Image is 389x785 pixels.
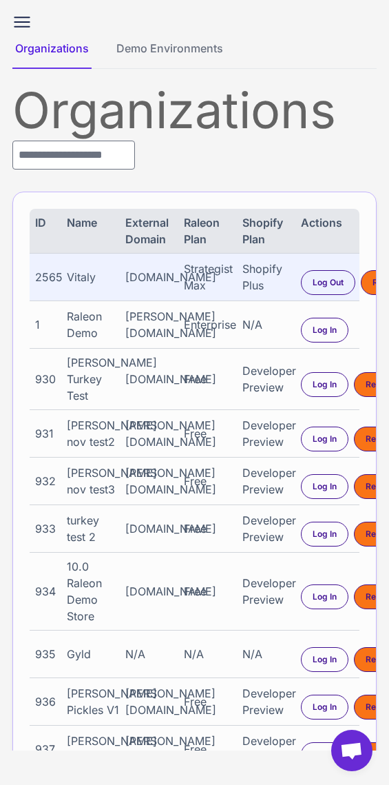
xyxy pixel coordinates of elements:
div: Raleon Plan [184,214,237,247]
span: Log In [313,748,337,761]
div: N/A [242,646,295,662]
div: ID [35,214,62,247]
div: Free [184,520,237,537]
div: Gyld [67,646,120,662]
div: Open chat [331,730,372,771]
div: 10.0 Raleon Demo Store [67,558,120,624]
div: Free [184,473,237,489]
div: Developer Preview [242,685,295,718]
div: Free [184,425,237,442]
div: [PERSON_NAME][DOMAIN_NAME] [125,465,178,498]
div: [PERSON_NAME][DOMAIN_NAME] [125,733,178,766]
div: External Domain [125,214,178,247]
span: Log In [313,701,337,713]
div: Raleon Demo [67,308,120,341]
div: 932 [35,473,62,489]
div: Free [184,371,237,387]
span: Log In [313,653,337,666]
div: 931 [35,425,62,442]
div: Name [67,214,120,247]
div: [PERSON_NAME] nov test2 [67,417,120,450]
div: [PERSON_NAME][DOMAIN_NAME] [125,417,178,450]
span: Log In [313,433,337,445]
div: N/A [125,646,178,662]
div: 937 [35,741,62,757]
div: [DOMAIN_NAME] [125,269,178,285]
div: Shopify Plan [242,214,295,247]
div: Strategist Max [184,261,237,294]
span: Log In [313,480,337,493]
div: Shopify Plus [242,261,295,294]
div: Developer Preview [242,417,295,450]
div: [PERSON_NAME][DOMAIN_NAME] [125,308,178,341]
div: 934 [35,583,62,600]
div: 935 [35,646,62,662]
div: N/A [242,316,295,333]
div: Developer Preview [242,465,295,498]
button: Demo Environments [114,40,226,69]
button: Organizations [12,40,92,69]
div: Vitaly [67,269,120,285]
div: 2565 [35,269,62,285]
div: N/A [184,646,237,662]
div: Developer Preview [242,363,295,396]
div: Actions [301,214,354,247]
span: Log In [313,378,337,391]
div: Organizations [12,85,377,135]
div: [PERSON_NAME][DOMAIN_NAME] [125,685,178,718]
span: Log In [313,591,337,603]
div: 1 [35,316,62,333]
div: Free [184,583,237,600]
span: Log Out [313,276,344,289]
div: Developer Preview [242,512,295,545]
div: [PERSON_NAME] Turkey Test [67,354,120,404]
div: 936 [35,693,62,710]
div: Free [184,693,237,710]
div: [DOMAIN_NAME] [125,371,178,387]
div: [DOMAIN_NAME] [125,583,178,600]
span: Log In [313,324,337,336]
div: 933 [35,520,62,537]
span: Log In [313,528,337,540]
div: [DOMAIN_NAME] [125,520,178,537]
div: [PERSON_NAME] nov test3 [67,465,120,498]
div: 930 [35,371,62,387]
div: Free [184,741,237,757]
div: [PERSON_NAME] Pickles V1 [67,685,120,718]
div: Enterprise [184,316,237,333]
div: Developer Preview [242,575,295,608]
div: Developer Preview [242,733,295,766]
div: [PERSON_NAME] nov test4 [67,733,120,766]
div: turkey test 2 [67,512,120,545]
